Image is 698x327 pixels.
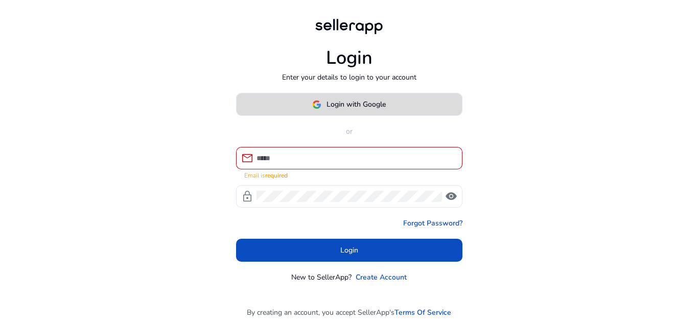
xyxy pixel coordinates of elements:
p: or [236,126,462,137]
h1: Login [326,47,373,69]
span: visibility [445,190,457,203]
a: Create Account [356,272,407,283]
span: mail [241,152,253,164]
button: Login with Google [236,93,462,116]
button: Login [236,239,462,262]
strong: required [265,171,288,180]
img: google-logo.svg [312,100,321,109]
mat-error: Email is [244,169,454,180]
span: Login with Google [327,99,386,110]
p: New to SellerApp? [291,272,352,283]
span: lock [241,190,253,203]
span: Login [340,245,358,256]
a: Forgot Password? [403,218,462,229]
p: Enter your details to login to your account [282,72,416,83]
a: Terms Of Service [394,307,451,318]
